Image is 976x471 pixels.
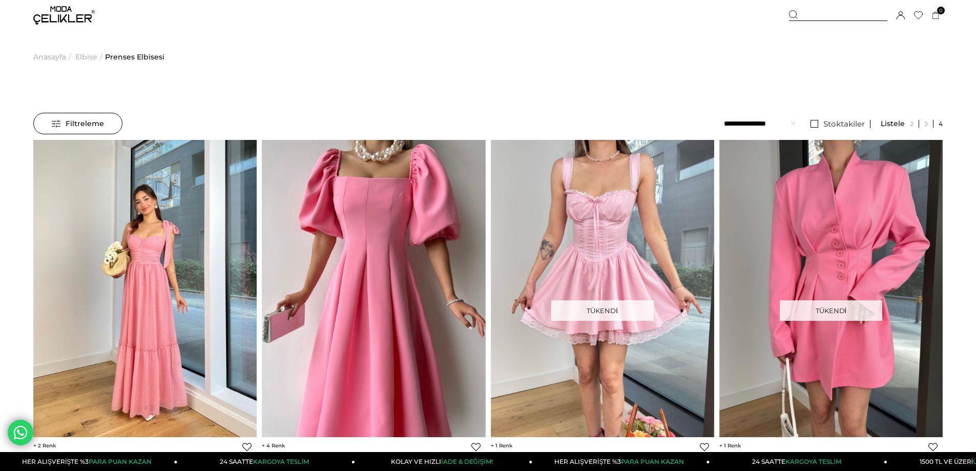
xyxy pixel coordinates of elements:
[355,452,532,471] a: KOLAY VE HIZLIİADE & DEĞİŞİM!
[33,31,66,83] a: Anasayfa
[441,458,492,465] span: İADE & DEĞİŞİM!
[932,12,940,19] a: 0
[491,139,714,437] img: Kalın Askılı Önü Bağlama Detaylı Belden Oturtmalı Minda Pembe Kadın Dantel Detaylı Mini Elbise 24...
[89,458,152,465] span: PARA PUAN KAZAN
[471,442,481,452] a: Favorilere Ekle
[262,139,485,437] img: Kare Yaka Kısa Balon Kol Belden Oturtmalı Brice Kadın Pembe Elbise 23Y000150
[33,442,56,449] span: 2
[700,442,709,452] a: Favorilere Ekle
[805,120,870,128] a: Stoktakiler
[719,442,741,449] span: 1
[621,458,684,465] span: PARA PUAN KAZAN
[823,119,865,129] span: Stoktakiler
[253,458,308,465] span: KARGOYA TESLİM
[52,113,104,134] span: Filtreleme
[710,452,887,471] a: 24 SAATTEKARGOYA TESLİM
[178,452,355,471] a: 24 SAATTEKARGOYA TESLİM
[719,139,943,437] img: Düğmeli Belden Oturtmalı Elira Pembe Mini Ceket Elbise 25Y125
[532,452,710,471] a: HER ALIŞVERİŞTE %3PARA PUAN KAZAN
[75,31,97,83] a: Elbise
[242,442,252,452] a: Favorilere Ekle
[937,7,945,14] span: 0
[491,442,512,449] span: 1
[75,31,105,83] li: >
[262,442,285,449] span: 4
[105,31,164,83] a: Prenses Elbisesi
[928,442,938,452] a: Favorilere Ekle
[33,6,95,25] img: logo
[785,458,841,465] span: KARGOYA TESLİM
[33,31,74,83] li: >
